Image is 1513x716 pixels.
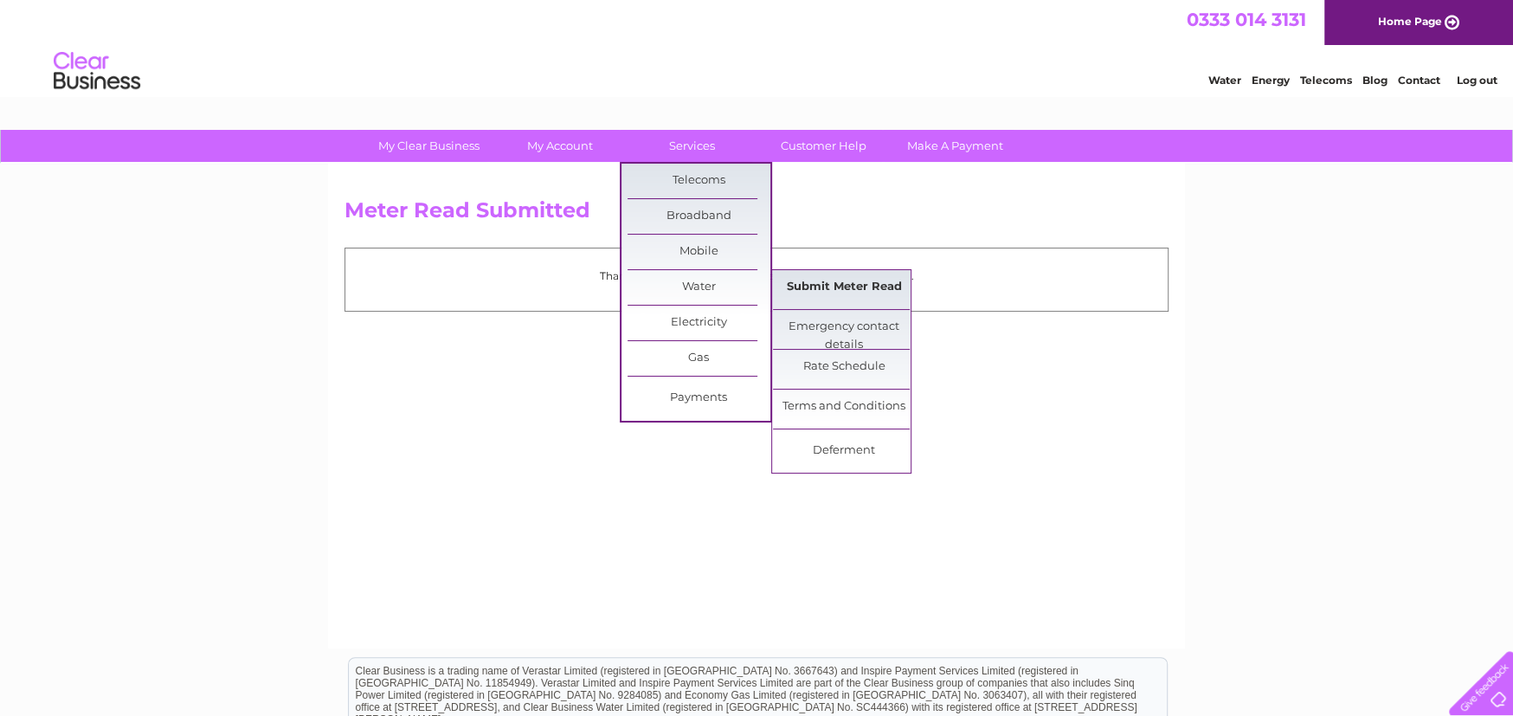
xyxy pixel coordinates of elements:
a: Telecoms [628,164,770,198]
a: Energy [1252,74,1290,87]
a: Payments [628,381,770,416]
a: My Clear Business [357,130,500,162]
a: Telecoms [1300,74,1352,87]
a: Emergency contact details [773,310,916,345]
a: Customer Help [752,130,895,162]
a: Services [621,130,763,162]
a: Rate Schedule [773,350,916,384]
a: Make A Payment [884,130,1027,162]
a: Contact [1398,74,1440,87]
a: My Account [489,130,632,162]
a: Water [1208,74,1241,87]
a: Mobile [628,235,770,269]
div: Clear Business is a trading name of Verastar Limited (registered in [GEOGRAPHIC_DATA] No. 3667643... [349,10,1167,84]
a: Submit Meter Read [773,270,916,305]
a: Electricity [628,306,770,340]
a: 0333 014 3131 [1187,9,1306,30]
a: Deferment [773,434,916,468]
h2: Meter Read Submitted [344,198,1169,231]
p: Thank you for your time, your meter read has been received. [354,268,1159,284]
img: logo.png [53,45,141,98]
a: Water [628,270,770,305]
a: Gas [628,341,770,376]
a: Blog [1362,74,1387,87]
a: Log out [1456,74,1497,87]
a: Terms and Conditions [773,390,916,424]
a: Broadband [628,199,770,234]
